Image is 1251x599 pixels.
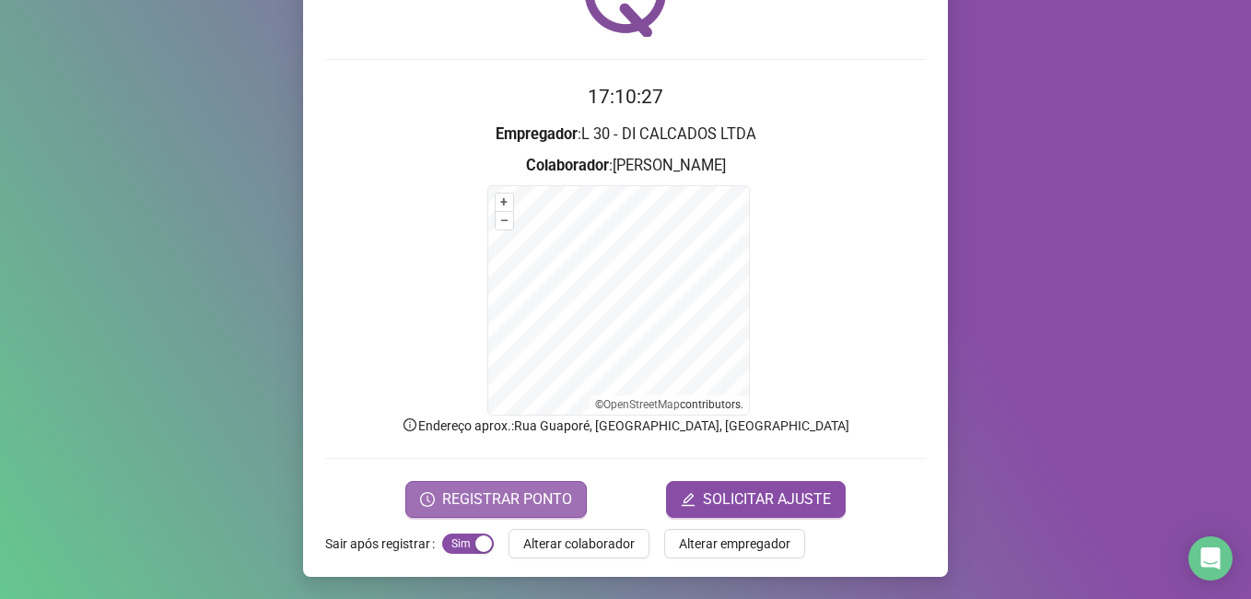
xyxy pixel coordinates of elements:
li: © contributors. [595,398,743,411]
p: Endereço aprox. : Rua Guaporé, [GEOGRAPHIC_DATA], [GEOGRAPHIC_DATA] [325,416,926,436]
span: edit [681,492,696,507]
button: – [496,212,513,229]
span: Alterar empregador [679,534,790,554]
span: SOLICITAR AJUSTE [703,488,831,511]
time: 17:10:27 [588,86,663,108]
button: REGISTRAR PONTO [405,481,587,518]
button: Alterar empregador [664,529,805,558]
strong: Colaborador [526,157,609,174]
div: Open Intercom Messenger [1188,536,1233,581]
button: + [496,194,513,211]
strong: Empregador [496,125,578,143]
h3: : L 30 - DI CALCADOS LTDA [325,123,926,147]
span: Alterar colaborador [523,534,635,554]
span: clock-circle [420,492,435,507]
a: OpenStreetMap [603,398,680,411]
span: REGISTRAR PONTO [442,488,572,511]
h3: : [PERSON_NAME] [325,154,926,178]
button: Alterar colaborador [509,529,649,558]
button: editSOLICITAR AJUSTE [666,481,846,518]
label: Sair após registrar [325,529,442,558]
span: info-circle [402,417,418,433]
